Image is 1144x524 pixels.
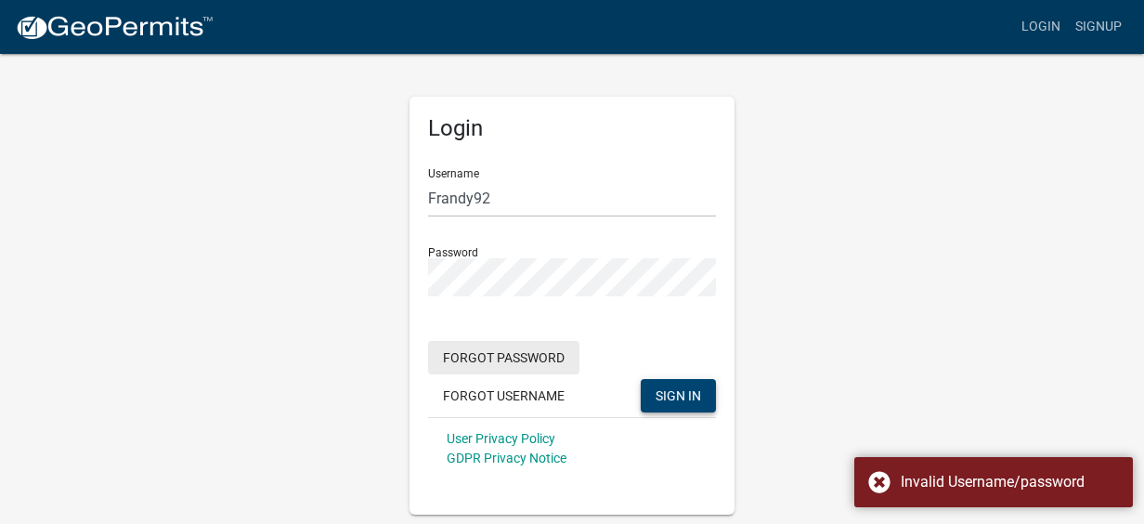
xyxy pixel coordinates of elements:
[447,451,566,465] a: GDPR Privacy Notice
[428,379,579,413] button: Forgot Username
[1014,9,1068,45] a: Login
[428,115,716,142] h5: Login
[447,431,555,446] a: User Privacy Policy
[901,471,1119,493] div: Invalid Username/password
[1068,9,1129,45] a: Signup
[641,379,716,413] button: SIGN IN
[428,341,579,374] button: Forgot Password
[656,387,701,402] span: SIGN IN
